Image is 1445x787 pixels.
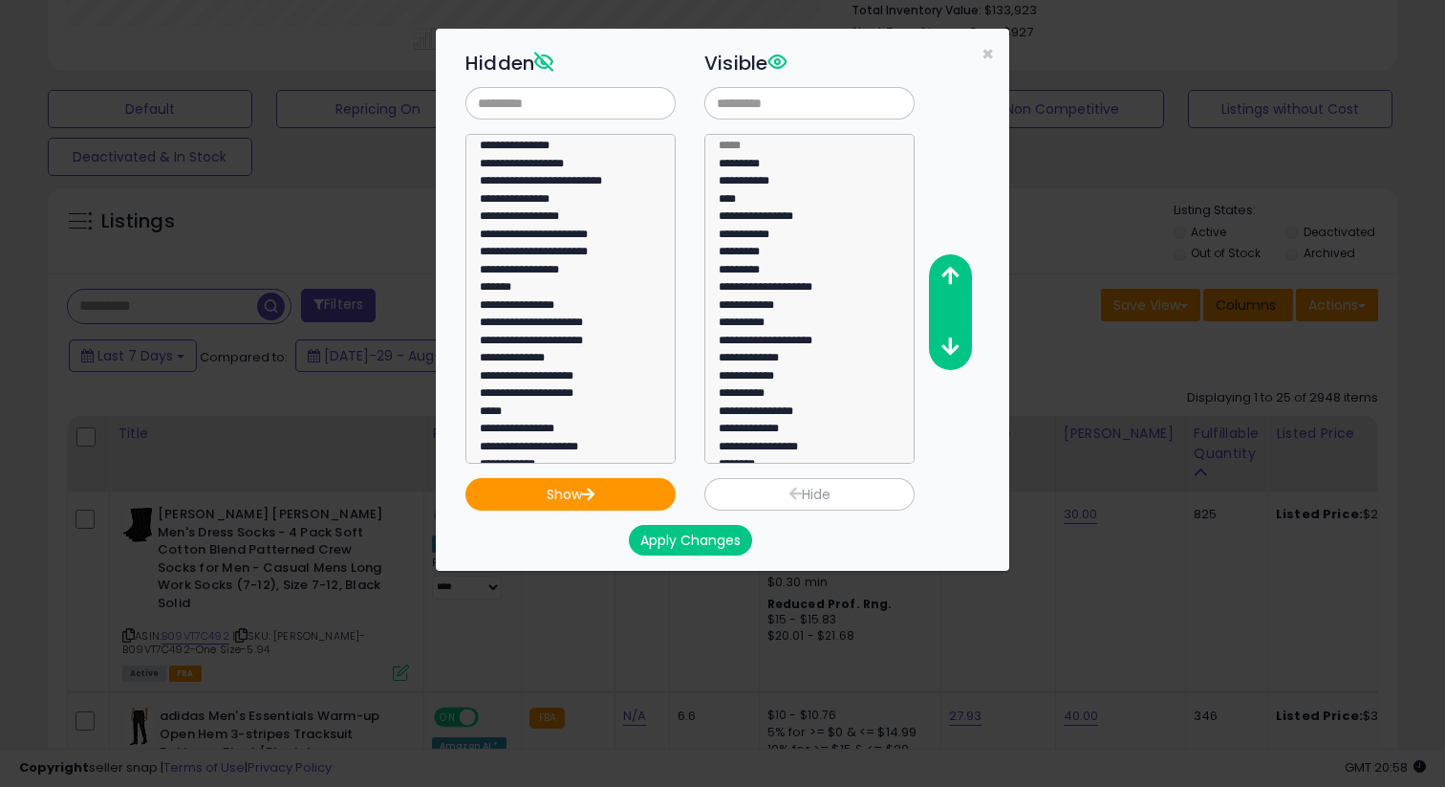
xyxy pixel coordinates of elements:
[465,49,676,77] h3: Hidden
[981,40,994,68] span: ×
[704,478,915,511] button: Hide
[465,478,676,511] button: Show
[629,525,752,556] button: Apply Changes
[704,49,915,77] h3: Visible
